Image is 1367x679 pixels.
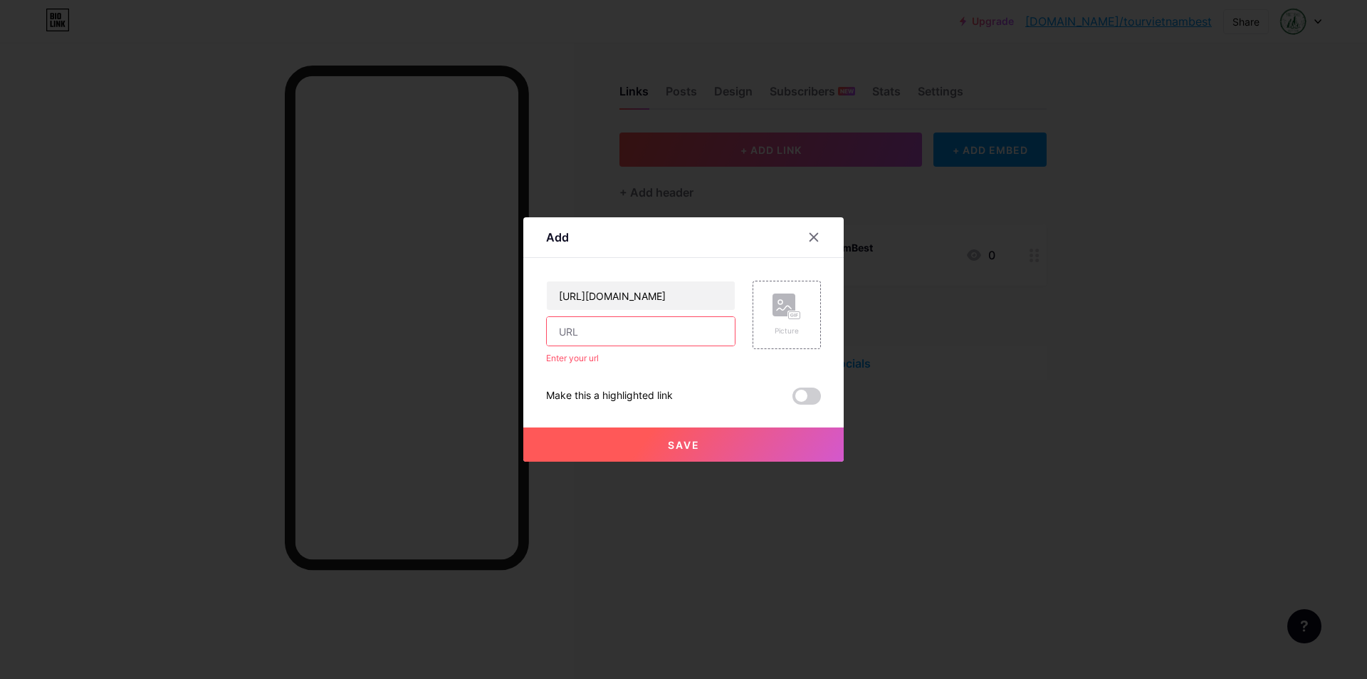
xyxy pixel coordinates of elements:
[547,281,735,310] input: Title
[547,317,735,346] input: URL
[668,439,700,451] span: Save
[523,427,844,462] button: Save
[546,388,673,405] div: Make this a highlighted link
[546,352,735,365] div: Enter your url
[772,326,801,336] div: Picture
[546,229,569,246] div: Add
